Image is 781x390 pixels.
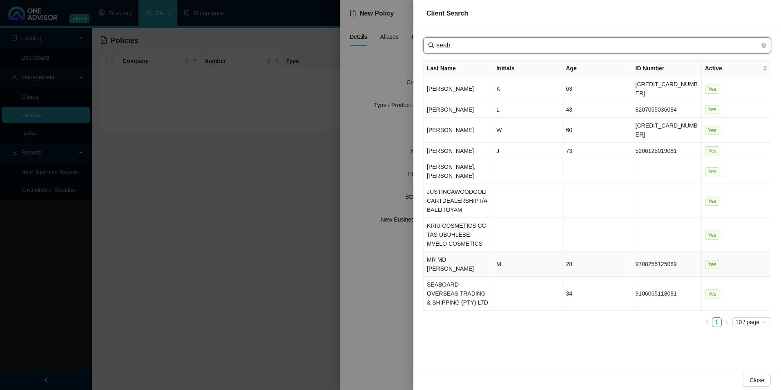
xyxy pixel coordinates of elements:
[705,126,720,135] span: Yes
[424,159,493,184] td: [PERSON_NAME], [PERSON_NAME]
[424,143,493,159] td: [PERSON_NAME]
[705,197,720,206] span: Yes
[632,143,702,159] td: 5206125019081
[493,118,562,143] td: W
[705,260,720,269] span: Yes
[632,252,702,277] td: 9708255125089
[761,42,766,49] span: close-circle
[705,320,710,325] span: left
[722,317,732,327] li: Next Page
[736,318,768,327] span: 10 / page
[632,61,702,76] th: ID Number
[705,64,761,73] span: Active
[712,317,722,327] li: 1
[493,76,562,101] td: K
[732,317,771,327] div: Page Size
[566,148,572,154] span: 73
[702,317,712,327] li: Previous Page
[566,261,572,267] span: 28
[428,42,435,49] span: search
[705,231,720,240] span: Yes
[705,167,720,176] span: Yes
[493,143,562,159] td: J
[566,106,572,113] span: 43
[702,61,771,76] th: Active
[750,376,764,385] span: Close
[566,85,572,92] span: 63
[566,127,572,133] span: 60
[566,290,572,297] span: 34
[424,61,493,76] th: Last Name
[424,118,493,143] td: [PERSON_NAME]
[705,85,720,94] span: Yes
[424,252,493,277] td: MR MD [PERSON_NAME]
[632,76,702,101] td: [CREDIT_CARD_NUMBER]
[712,318,721,327] a: 1
[424,277,493,311] td: SEABOARD OVERSEAS TRADING & SHIPPING (PTY) LTD
[724,320,729,325] span: right
[493,61,562,76] th: Initials
[761,43,766,48] span: close-circle
[632,277,702,311] td: 9106065118081
[705,146,720,155] span: Yes
[705,105,720,114] span: Yes
[702,317,712,327] button: left
[632,118,702,143] td: [CREDIT_CARD_NUMBER]
[436,40,760,50] input: Last Name
[705,289,720,298] span: Yes
[632,101,702,118] td: 8207055036084
[722,317,732,327] button: right
[424,76,493,101] td: [PERSON_NAME]
[426,10,468,17] span: Client Search
[562,61,632,76] th: Age
[743,374,771,387] button: Close
[493,252,562,277] td: M
[424,184,493,218] td: JUSTINCAWOODGOLFCARTDEALERSHIPT/ABALLITOYAM
[424,101,493,118] td: [PERSON_NAME]
[424,218,493,252] td: KRIU COSMETICS CC TAS UBUHLEBE MVELO COSMETICS
[493,101,562,118] td: L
